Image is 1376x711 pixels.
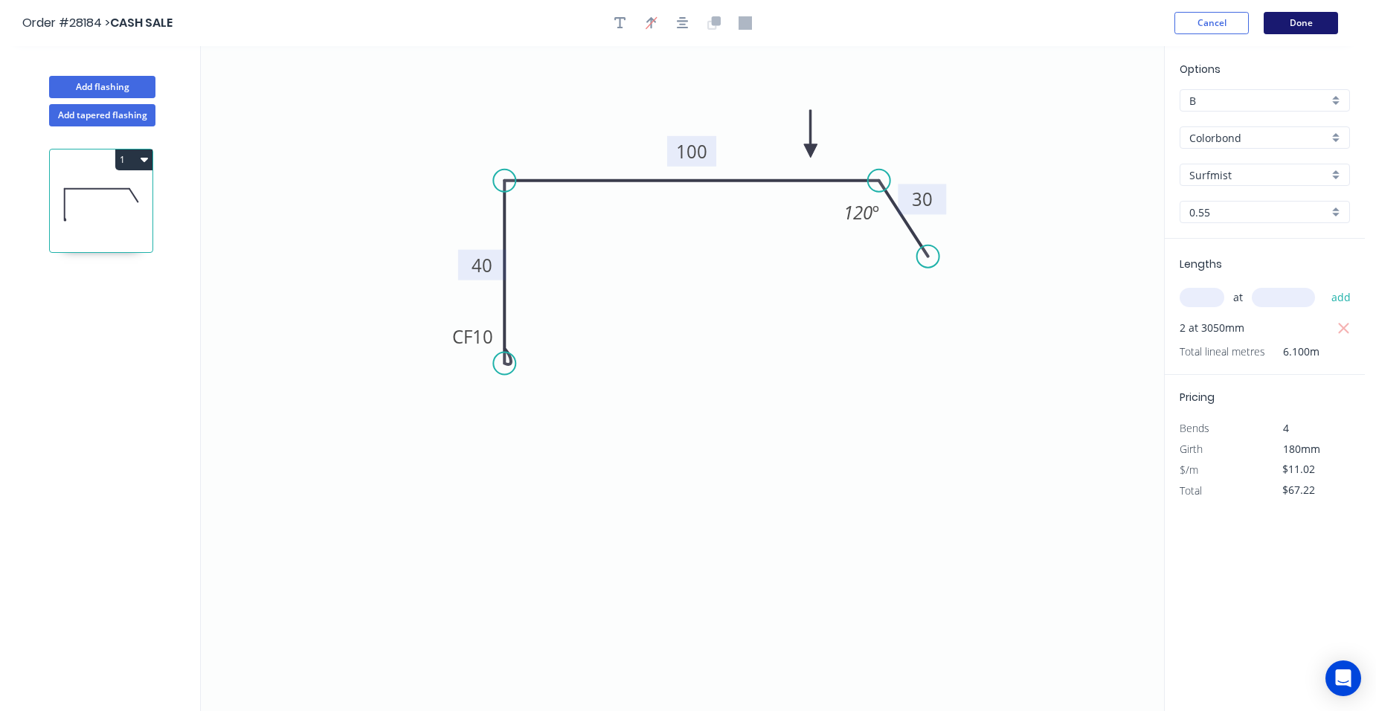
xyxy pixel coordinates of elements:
tspan: 10 [472,324,493,349]
tspan: 40 [472,253,492,277]
span: Total [1180,483,1202,498]
span: 180mm [1283,442,1320,456]
span: at [1233,287,1243,308]
span: $/m [1180,463,1198,477]
input: Price level [1189,93,1328,109]
button: Cancel [1174,12,1249,34]
span: 6.100m [1265,341,1319,362]
tspan: 30 [912,187,933,211]
span: Lengths [1180,257,1222,271]
span: 2 at 3050mm [1180,318,1244,338]
tspan: 100 [676,139,707,164]
span: Bends [1180,421,1209,435]
button: Add flashing [49,76,155,98]
input: Material [1189,130,1328,146]
span: Options [1180,62,1221,77]
span: Girth [1180,442,1203,456]
svg: 0 [201,46,1164,711]
span: Total lineal metres [1180,341,1265,362]
button: Done [1264,12,1338,34]
button: Add tapered flashing [49,104,155,126]
span: 4 [1283,421,1289,435]
button: add [1324,285,1359,310]
button: 1 [115,149,152,170]
span: CASH SALE [110,14,173,31]
tspan: 120 [843,200,872,225]
span: Pricing [1180,390,1215,405]
tspan: CF [452,324,472,349]
span: Order #28184 > [22,14,110,31]
input: Colour [1189,167,1328,183]
tspan: º [872,200,879,225]
input: Thickness [1189,205,1328,220]
div: Open Intercom Messenger [1325,660,1361,696]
